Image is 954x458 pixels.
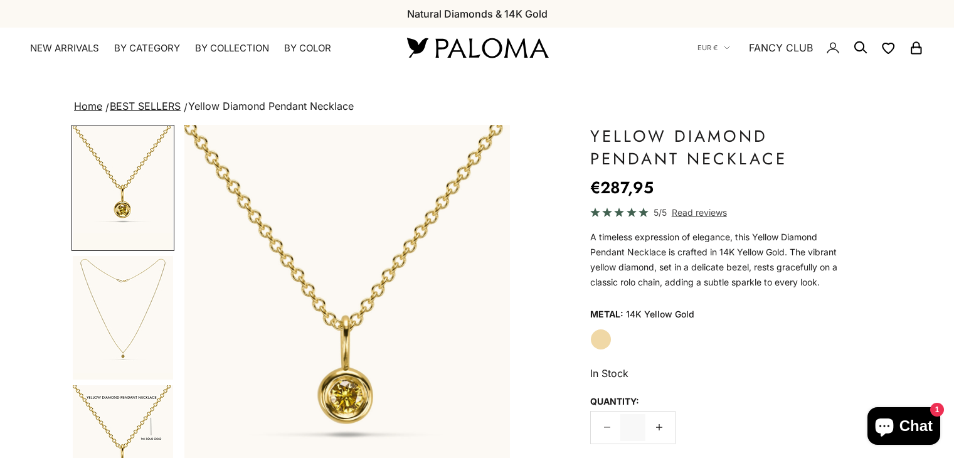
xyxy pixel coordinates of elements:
[74,100,102,112] a: Home
[72,255,174,381] button: Go to item 2
[30,42,377,55] nav: Primary navigation
[590,305,623,324] legend: Metal:
[72,125,174,251] button: Go to item 1
[590,125,851,170] h1: Yellow Diamond Pendant Necklace
[749,40,813,56] a: FANCY CLUB
[697,28,924,68] nav: Secondary navigation
[590,392,639,411] legend: Quantity:
[672,205,727,220] span: Read reviews
[188,100,354,112] span: Yellow Diamond Pendant Necklace
[697,42,718,53] span: EUR €
[590,205,851,220] a: 5/5 Read reviews
[195,42,269,55] summary: By Collection
[626,305,694,324] variant-option-value: 14K Yellow Gold
[73,126,173,250] img: #YellowGold
[590,175,654,200] sale-price: €287,95
[110,100,181,112] a: BEST SELLERS
[697,42,730,53] button: EUR €
[30,42,99,55] a: NEW ARRIVALS
[654,205,667,220] span: 5/5
[284,42,331,55] summary: By Color
[620,414,645,441] input: Change quantity
[590,230,851,290] p: A timeless expression of elegance, this Yellow Diamond Pendant Necklace is crafted in 14K Yellow ...
[407,6,548,22] p: Natural Diamonds & 14K Gold
[73,256,173,380] img: #YellowGold
[114,42,180,55] summary: By Category
[590,365,851,381] p: In Stock
[72,98,882,115] nav: breadcrumbs
[864,407,944,448] inbox-online-store-chat: Shopify online store chat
